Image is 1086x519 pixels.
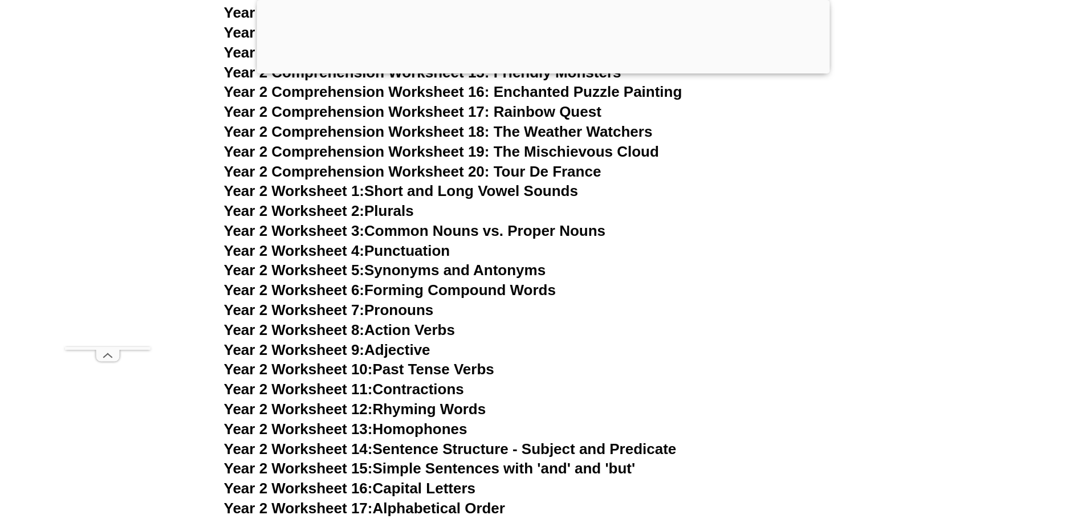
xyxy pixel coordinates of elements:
a: Year 2 Worksheet 4:Punctuation [224,242,450,259]
span: Year 2 Worksheet 6: [224,281,365,299]
span: Year 2 Worksheet 15: [224,460,373,477]
a: Year 2 Worksheet 12:Rhyming Words [224,401,486,418]
span: Year 2 Worksheet 10: [224,361,373,378]
span: Year 2 Worksheet 9: [224,341,365,358]
a: Year 2 Comprehension Worksheet 16: Enchanted Puzzle Painting [224,83,682,100]
a: Year 2 Comprehension Worksheet 15: Friendly Monsters [224,64,621,81]
a: Year 2 Worksheet 17:Alphabetical Order [224,500,505,517]
a: Year 2 Comprehension Worksheet 13: The Lost Teddy [224,24,602,41]
a: Year 2 Worksheet 8:Action Verbs [224,321,455,338]
a: Year 2 Worksheet 14:Sentence Structure - Subject and Predicate [224,440,677,457]
a: Year 2 Worksheet 6:Forming Compound Words [224,281,556,299]
span: Year 2 Worksheet 4: [224,242,365,259]
a: Year 2 Comprehension Worksheet 19: The Mischievous Cloud [224,143,659,160]
span: Year 2 Worksheet 11: [224,381,373,398]
span: Year 2 Worksheet 1: [224,182,365,199]
span: Year 2 Worksheet 14: [224,440,373,457]
a: Year 2 Worksheet 2:Plurals [224,202,414,219]
a: Year 2 Worksheet 16:Capital Letters [224,480,475,497]
span: Year 2 Worksheet 7: [224,301,365,318]
span: Year 2 Worksheet 17: [224,500,373,517]
a: Year 2 Comprehension Worksheet 14: The Gigantic Plant [224,44,624,61]
a: Year 2 Worksheet 11:Contractions [224,381,464,398]
span: Year 2 Worksheet 5: [224,261,365,279]
a: Year 2 Comprehension Worksheet 17: Rainbow Quest [224,103,601,120]
a: Year 2 Worksheet 3:Common Nouns vs. Proper Nouns [224,222,606,239]
a: Year 2 Worksheet 1:Short and Long Vowel Sounds [224,182,578,199]
span: Year 2 Worksheet 16: [224,480,373,497]
span: Year 2 Worksheet 13: [224,420,373,438]
span: Year 2 Worksheet 2: [224,202,365,219]
a: Year 2 Comprehension Worksheet 20: Tour De France [224,163,601,180]
iframe: Advertisement [65,26,151,347]
a: Year 2 Worksheet 15:Simple Sentences with 'and' and 'but' [224,460,636,477]
iframe: Chat Widget [896,390,1086,519]
span: Year 2 Worksheet 8: [224,321,365,338]
a: Year 2 Worksheet 5:Synonyms and Antonyms [224,261,546,279]
span: Year 2 Worksheet 12: [224,401,373,418]
a: Year 2 Comprehension Worksheet 12: The Brave Little Spartan [224,4,664,21]
a: Year 2 Worksheet 10:Past Tense Verbs [224,361,494,378]
a: Year 2 Worksheet 7:Pronouns [224,301,434,318]
a: Year 2 Comprehension Worksheet 18: The Weather Watchers [224,123,653,140]
a: Year 2 Worksheet 13:Homophones [224,420,467,438]
span: Year 2 Worksheet 3: [224,222,365,239]
a: Year 2 Worksheet 9:Adjective [224,341,430,358]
